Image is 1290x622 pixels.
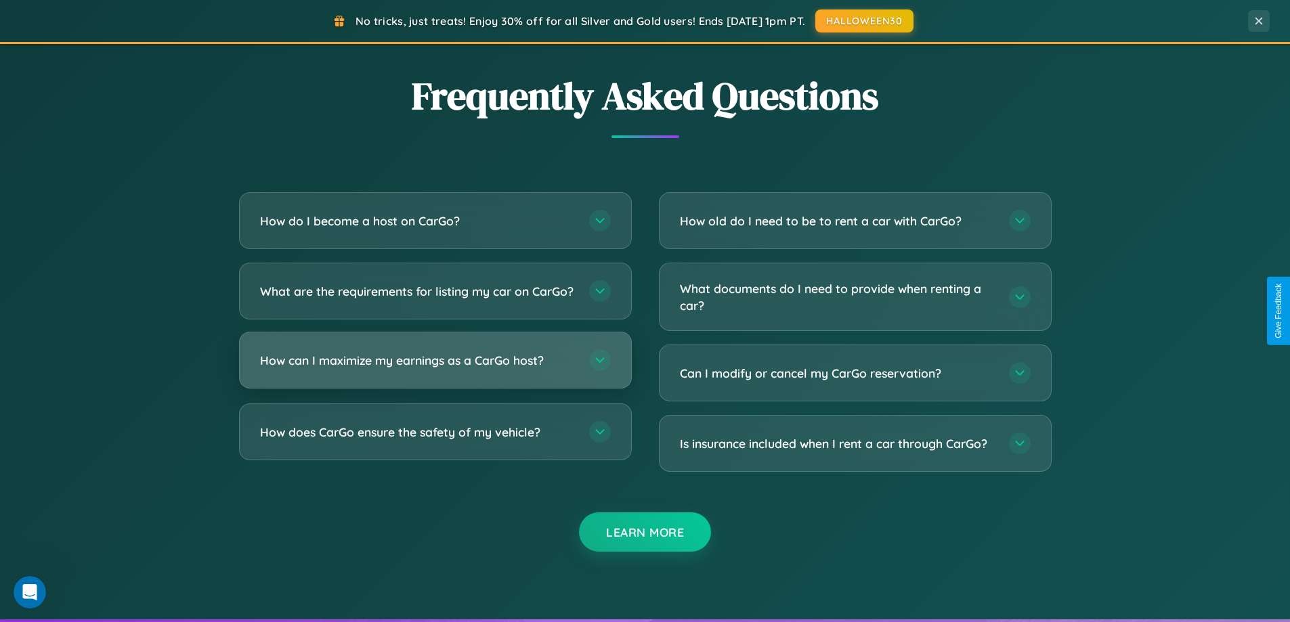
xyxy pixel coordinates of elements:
[680,435,995,452] h3: Is insurance included when I rent a car through CarGo?
[260,424,576,441] h3: How does CarGo ensure the safety of my vehicle?
[14,576,46,608] iframe: Intercom live chat
[356,14,805,28] span: No tricks, just treats! Enjoy 30% off for all Silver and Gold users! Ends [DATE] 1pm PT.
[1274,284,1283,338] div: Give Feedback
[680,280,995,313] h3: What documents do I need to provide when renting a car?
[680,365,995,382] h3: Can I modify or cancel my CarGo reservation?
[239,70,1052,122] h2: Frequently Asked Questions
[579,512,711,552] button: Learn More
[260,283,576,300] h3: What are the requirements for listing my car on CarGo?
[260,352,576,369] h3: How can I maximize my earnings as a CarGo host?
[260,213,576,229] h3: How do I become a host on CarGo?
[815,9,913,32] button: HALLOWEEN30
[680,213,995,229] h3: How old do I need to be to rent a car with CarGo?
